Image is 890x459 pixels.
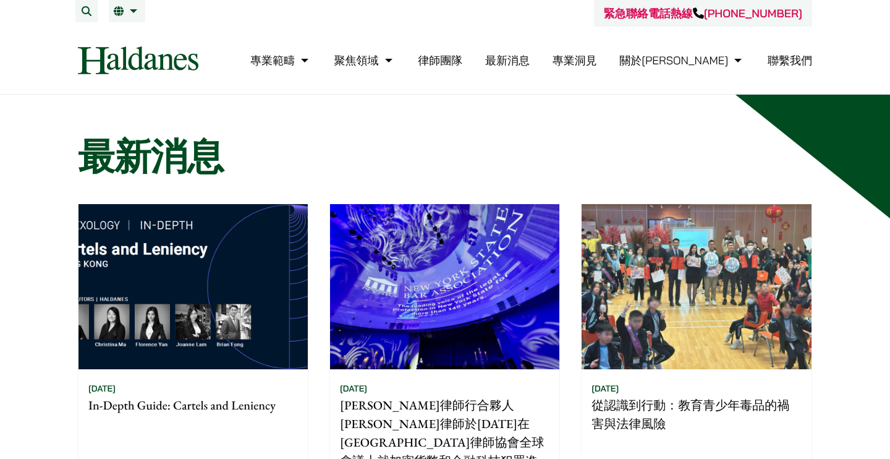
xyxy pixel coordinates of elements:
[485,53,530,67] a: 最新消息
[88,396,298,414] p: In-Depth Guide: Cartels and Leniency
[250,53,311,67] a: 專業範疇
[88,383,116,394] time: [DATE]
[78,46,198,74] img: Logo of Haldanes
[553,53,597,67] a: 專業洞見
[619,53,745,67] a: 關於何敦
[334,53,396,67] a: 聚焦領域
[591,396,801,433] p: 從認識到行動：教育青少年毒品的禍害與法律風險
[591,383,619,394] time: [DATE]
[114,6,140,16] a: 繁
[768,53,812,67] a: 聯繫我們
[604,6,802,20] a: 緊急聯絡電話熱線[PHONE_NUMBER]
[418,53,462,67] a: 律師團隊
[78,134,812,179] h1: 最新消息
[340,383,367,394] time: [DATE]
